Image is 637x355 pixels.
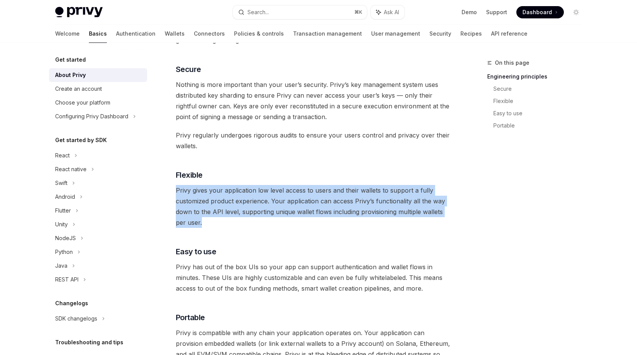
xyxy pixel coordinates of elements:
[462,8,477,16] a: Demo
[49,68,147,82] a: About Privy
[487,70,588,83] a: Engineering principles
[55,112,128,121] div: Configuring Privy Dashboard
[55,98,110,107] div: Choose your platform
[49,96,147,110] a: Choose your platform
[55,136,107,145] h5: Get started by SDK
[460,25,482,43] a: Recipes
[55,220,68,229] div: Unity
[491,25,527,43] a: API reference
[176,262,452,294] span: Privy has out of the box UIs so your app can support authentication and wallet flows in minutes. ...
[55,261,67,270] div: Java
[429,25,451,43] a: Security
[55,151,70,160] div: React
[55,178,67,188] div: Swift
[176,185,452,228] span: Privy gives your application low level access to users and their wallets to support a fully custo...
[570,6,582,18] button: Toggle dark mode
[55,192,75,201] div: Android
[293,25,362,43] a: Transaction management
[49,82,147,96] a: Create an account
[384,8,399,16] span: Ask AI
[354,9,362,15] span: ⌘ K
[55,165,87,174] div: React native
[55,247,73,257] div: Python
[165,25,185,43] a: Wallets
[371,25,420,43] a: User management
[55,206,71,215] div: Flutter
[55,275,79,284] div: REST API
[55,7,103,18] img: light logo
[522,8,552,16] span: Dashboard
[493,107,588,119] a: Easy to use
[55,338,123,347] h5: Troubleshooting and tips
[176,79,452,122] span: Nothing is more important than your user’s security. Privy’s key management system uses distribut...
[55,70,86,80] div: About Privy
[176,246,216,257] span: Easy to use
[495,58,529,67] span: On this page
[493,83,588,95] a: Secure
[176,312,205,323] span: Portable
[247,8,269,17] div: Search...
[176,170,203,180] span: Flexible
[493,119,588,132] a: Portable
[176,64,201,75] span: Secure
[55,314,97,323] div: SDK changelogs
[89,25,107,43] a: Basics
[371,5,404,19] button: Ask AI
[116,25,156,43] a: Authentication
[234,25,284,43] a: Policies & controls
[194,25,225,43] a: Connectors
[233,5,367,19] button: Search...⌘K
[55,234,76,243] div: NodeJS
[55,84,102,93] div: Create an account
[486,8,507,16] a: Support
[55,25,80,43] a: Welcome
[516,6,564,18] a: Dashboard
[55,299,88,308] h5: Changelogs
[55,55,86,64] h5: Get started
[176,130,452,151] span: Privy regularly undergoes rigorous audits to ensure your users control and privacy over their wal...
[493,95,588,107] a: Flexible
